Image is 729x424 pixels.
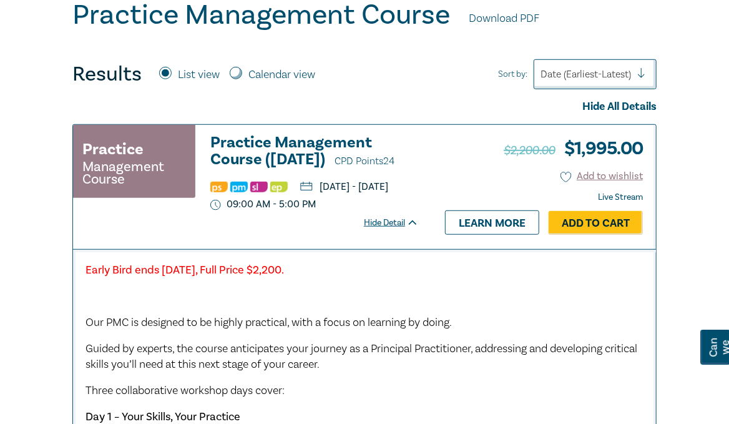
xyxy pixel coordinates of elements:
[250,182,268,192] img: Substantive Law
[541,67,543,81] input: Sort by
[72,62,142,87] h4: Results
[445,210,539,234] a: Learn more
[210,199,316,210] p: 09:00 AM - 5:00 PM
[598,192,643,203] strong: Live Stream
[230,182,248,192] img: Practice Management & Business Skills
[270,182,288,192] img: Ethics & Professional Responsibility
[86,342,637,372] span: Guided by experts, the course anticipates your journey as a Principal Practitioner, addressing an...
[504,134,643,163] h3: $ 1,995.00
[469,11,539,27] a: Download PDF
[210,134,419,170] h3: Practice Management Course ([DATE])
[86,383,285,398] span: Three collaborative workshop days cover:
[210,182,228,192] img: Professional Skills
[82,160,186,185] small: Management Course
[82,138,144,160] h3: Practice
[300,182,388,192] p: [DATE] - [DATE]
[498,67,527,81] span: Sort by:
[364,217,433,229] div: Hide Detail
[549,211,643,235] a: Add to Cart
[86,410,240,424] strong: Day 1 – Your Skills, Your Practice
[560,169,643,184] button: Add to wishlist
[178,67,220,83] label: List view
[335,155,394,167] span: CPD Points 24
[86,315,452,330] span: Our PMC is designed to be highly practical, with a focus on learning by doing.
[504,142,555,159] span: $2,200.00
[248,67,315,83] label: Calendar view
[86,263,284,277] strong: Early Bird ends [DATE], Full Price $2,200.
[210,134,419,170] a: Practice Management Course ([DATE]) CPD Points24
[72,99,657,115] div: Hide All Details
